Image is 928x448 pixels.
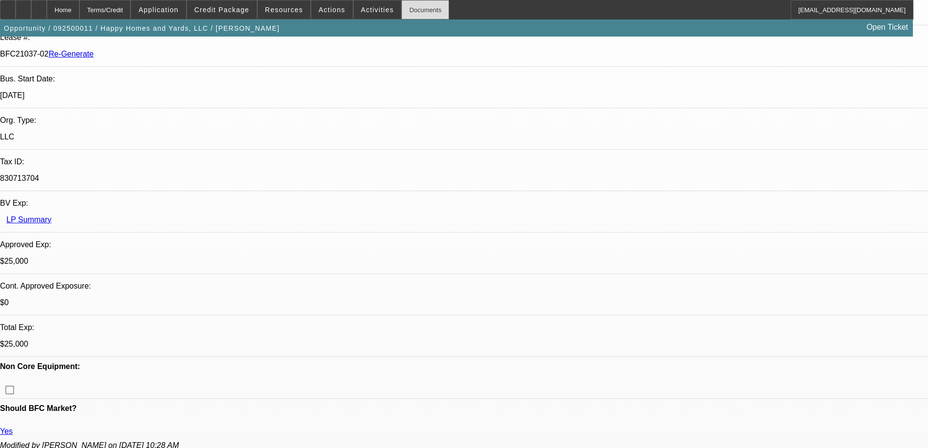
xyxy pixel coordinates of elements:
[354,0,401,19] button: Activities
[311,0,353,19] button: Actions
[319,6,345,14] span: Actions
[265,6,303,14] span: Resources
[4,24,280,32] span: Opportunity / 092500011 / Happy Homes and Yards, LLC / [PERSON_NAME]
[258,0,310,19] button: Resources
[6,215,51,224] a: LP Summary
[131,0,186,19] button: Application
[49,50,94,58] a: Re-Generate
[863,19,912,36] a: Open Ticket
[194,6,249,14] span: Credit Package
[138,6,178,14] span: Application
[187,0,257,19] button: Credit Package
[361,6,394,14] span: Activities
